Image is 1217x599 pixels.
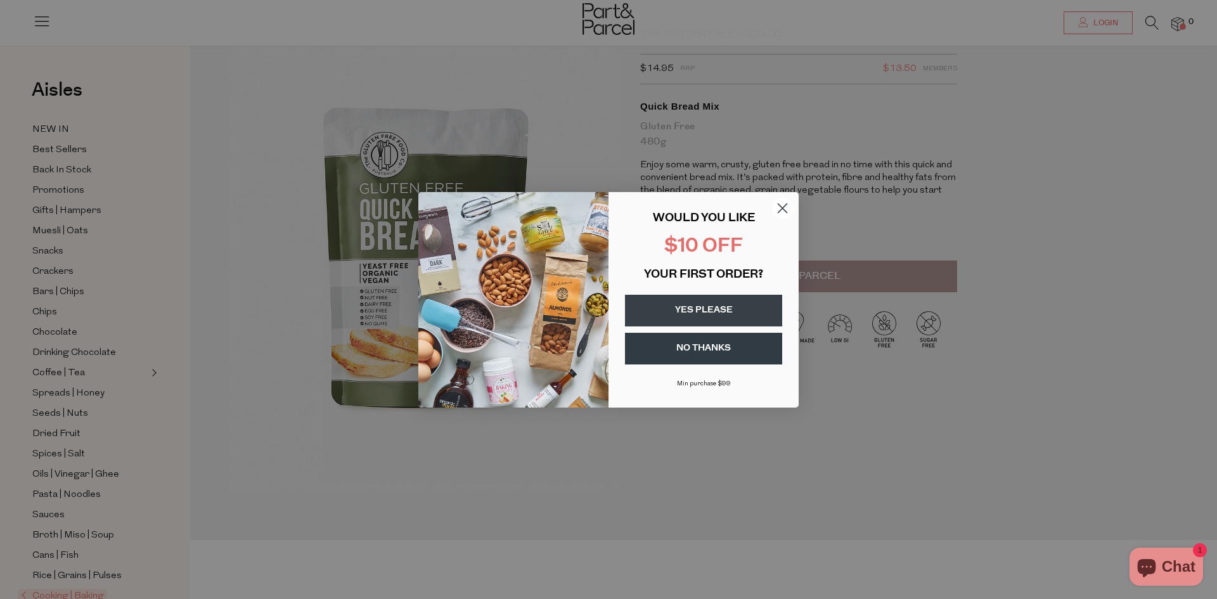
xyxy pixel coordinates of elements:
button: YES PLEASE [625,295,782,326]
span: YOUR FIRST ORDER? [644,269,763,281]
span: WOULD YOU LIKE [653,213,755,224]
img: 43fba0fb-7538-40bc-babb-ffb1a4d097bc.jpeg [418,192,608,408]
button: Close dialog [771,197,794,219]
span: $10 OFF [664,237,743,257]
inbox-online-store-chat: Shopify online store chat [1126,548,1207,589]
span: Min purchase $99 [677,380,731,387]
button: NO THANKS [625,333,782,364]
